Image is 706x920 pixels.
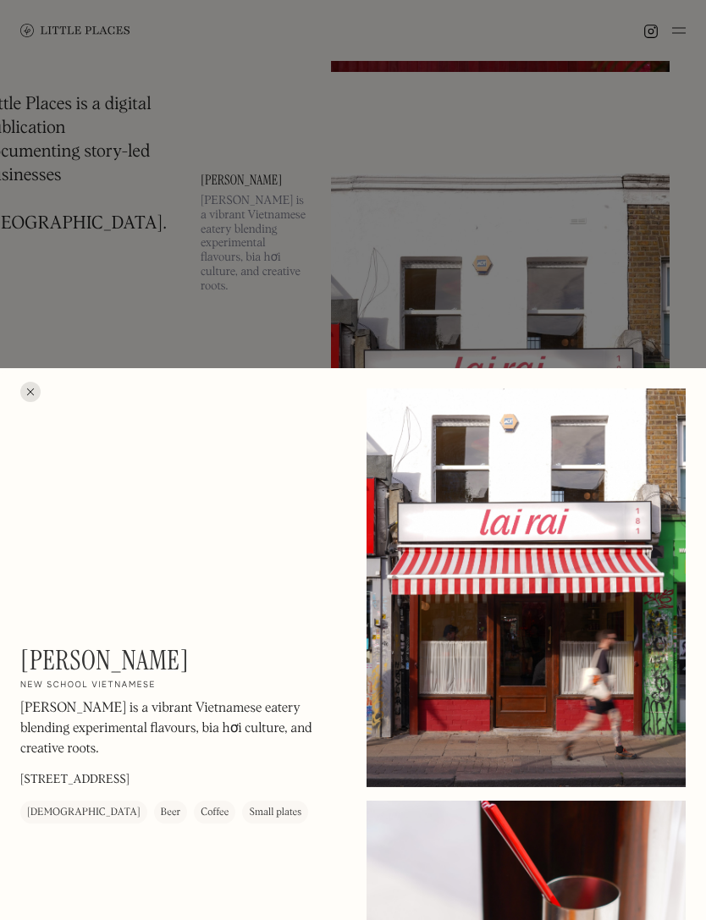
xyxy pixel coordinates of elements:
[249,804,301,821] div: Small plates
[20,698,339,759] p: [PERSON_NAME] is a vibrant Vietnamese eatery blending experimental flavours, bia hơi culture, and...
[27,804,141,821] div: [DEMOGRAPHIC_DATA]
[20,680,156,691] h2: New school Vietnamese
[20,644,189,676] h1: [PERSON_NAME]
[201,804,229,821] div: Coffee
[20,771,130,789] p: [STREET_ADDRESS]
[161,804,181,821] div: Beer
